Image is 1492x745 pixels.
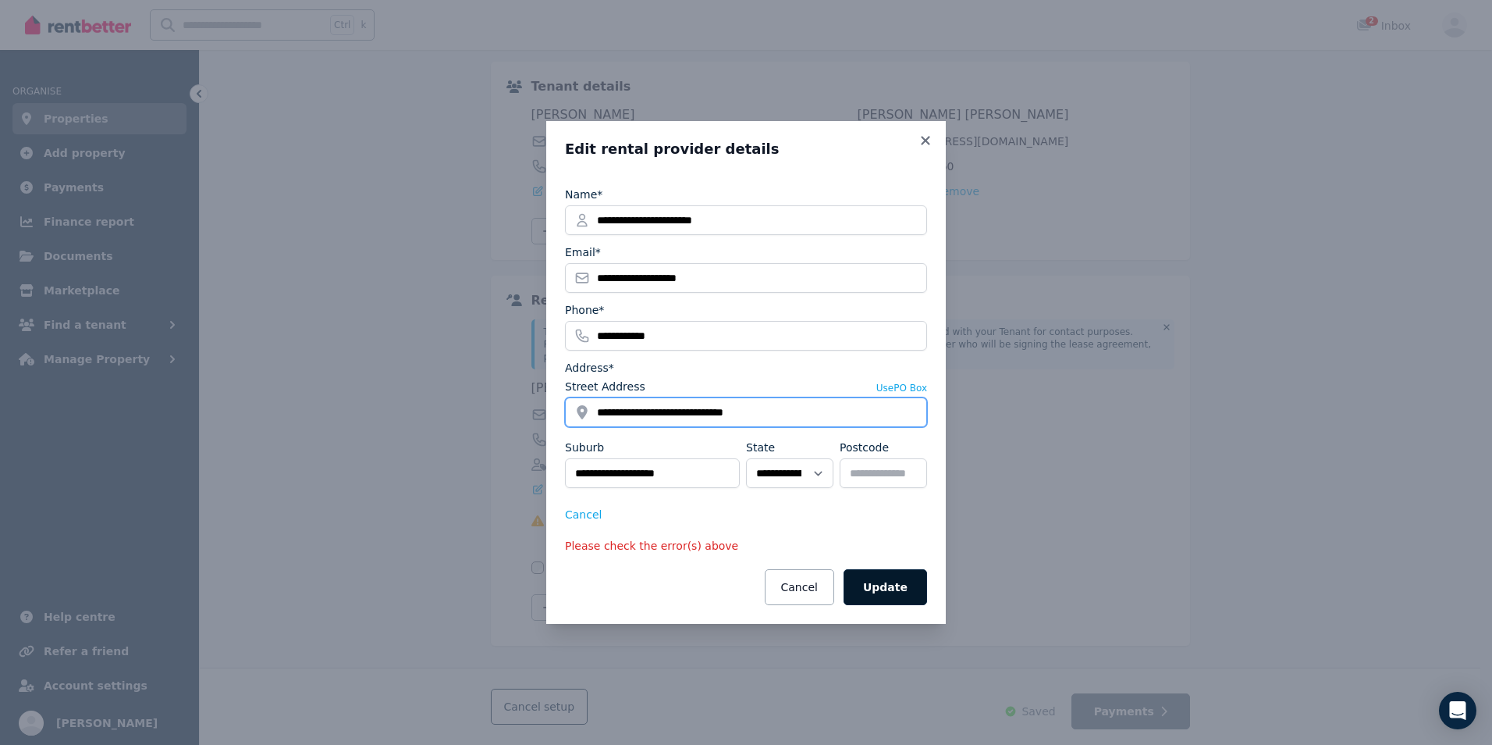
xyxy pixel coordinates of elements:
[565,140,927,159] h3: Edit rental provider details
[840,440,889,455] label: Postcode
[565,440,604,455] label: Suburb
[746,440,775,455] label: State
[565,507,602,522] button: Cancel
[844,569,927,605] button: Update
[565,244,601,260] label: Email*
[565,302,604,318] label: Phone*
[565,538,927,554] p: Please check the error(s) above
[876,382,927,394] button: UsePO Box
[565,360,614,376] label: Address*
[1439,692,1476,729] div: Open Intercom Messenger
[565,187,602,202] label: Name*
[565,379,645,394] label: Street Address
[765,569,834,605] button: Cancel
